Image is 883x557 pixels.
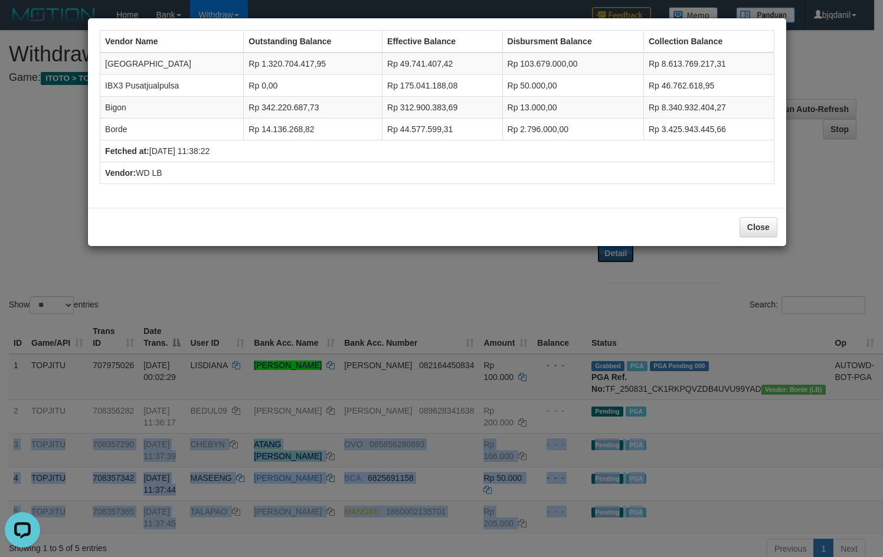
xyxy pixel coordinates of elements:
td: Rp 342.220.687,73 [244,97,382,119]
td: Rp 0,00 [244,75,382,97]
td: Rp 44.577.599,31 [382,119,502,140]
td: Rp 2.796.000,00 [502,119,643,140]
td: WD LB [100,162,774,184]
td: Bigon [100,97,244,119]
td: Rp 3.425.943.445,66 [643,119,774,140]
td: Rp 13.000,00 [502,97,643,119]
th: Vendor Name [100,31,244,53]
th: Collection Balance [643,31,774,53]
td: Rp 14.136.268,82 [244,119,382,140]
td: Rp 49.741.407,42 [382,53,502,75]
th: Disbursment Balance [502,31,643,53]
td: Rp 175.041.188,08 [382,75,502,97]
td: Rp 46.762.618,95 [643,75,774,97]
th: Effective Balance [382,31,502,53]
td: IBX3 Pusatjualpulsa [100,75,244,97]
td: [DATE] 11:38:22 [100,140,774,162]
th: Outstanding Balance [244,31,382,53]
b: Vendor: [105,168,136,178]
td: Rp 8.340.932.404,27 [643,97,774,119]
td: [GEOGRAPHIC_DATA] [100,53,244,75]
td: Rp 103.679.000,00 [502,53,643,75]
button: Open LiveChat chat widget [5,5,40,40]
b: Fetched at: [105,146,149,156]
td: Borde [100,119,244,140]
td: Rp 50.000,00 [502,75,643,97]
button: Close [740,217,777,237]
td: Rp 8.613.769.217,31 [643,53,774,75]
td: Rp 1.320.704.417,95 [244,53,382,75]
td: Rp 312.900.383,69 [382,97,502,119]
